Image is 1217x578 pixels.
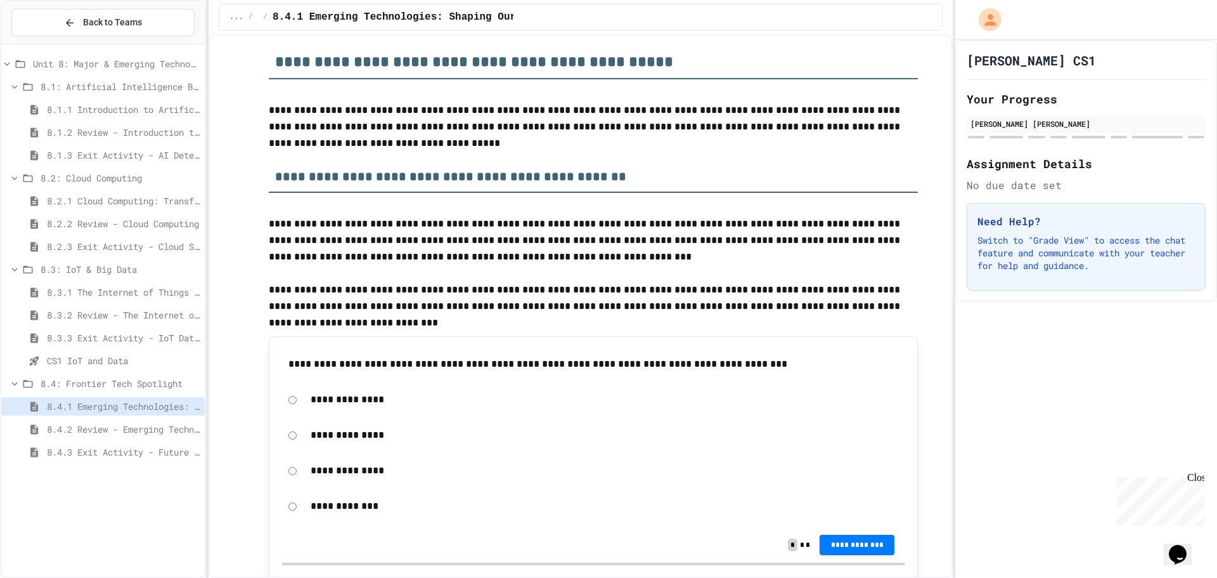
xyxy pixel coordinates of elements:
[47,331,200,345] span: 8.3.3 Exit Activity - IoT Data Detective Challenge
[273,10,607,25] span: 8.4.1 Emerging Technologies: Shaping Our Digital Future
[41,171,200,185] span: 8.2: Cloud Computing
[47,445,200,459] span: 8.4.3 Exit Activity - Future Tech Challenge
[41,80,200,93] span: 8.1: Artificial Intelligence Basics
[1164,527,1204,565] iframe: chat widget
[47,354,200,367] span: CS1 IoT and Data
[977,234,1195,272] p: Switch to "Grade View" to access the chat feature and communicate with your teacher for help and ...
[47,423,200,436] span: 8.4.2 Review - Emerging Technologies: Shaping Our Digital Future
[47,126,200,139] span: 8.1.2 Review - Introduction to Artificial Intelligence
[47,103,200,116] span: 8.1.1 Introduction to Artificial Intelligence
[47,148,200,162] span: 8.1.3 Exit Activity - AI Detective
[967,51,1096,69] h1: [PERSON_NAME] CS1
[5,5,87,81] div: Chat with us now!Close
[965,5,1005,34] div: My Account
[229,12,243,22] span: ...
[970,118,1202,129] div: [PERSON_NAME] [PERSON_NAME]
[47,400,200,413] span: 8.4.1 Emerging Technologies: Shaping Our Digital Future
[263,12,267,22] span: /
[977,214,1195,229] h3: Need Help?
[47,217,200,230] span: 8.2.2 Review - Cloud Computing
[967,178,1206,193] div: No due date set
[47,286,200,299] span: 8.3.1 The Internet of Things and Big Data: Our Connected Digital World
[11,9,195,36] button: Back to Teams
[47,240,200,253] span: 8.2.3 Exit Activity - Cloud Service Detective
[1112,472,1204,526] iframe: chat widget
[47,308,200,322] span: 8.3.2 Review - The Internet of Things and Big Data
[41,263,200,276] span: 8.3: IoT & Big Data
[967,155,1206,173] h2: Assignment Details
[41,377,200,390] span: 8.4: Frontier Tech Spotlight
[967,90,1206,108] h2: Your Progress
[33,57,200,70] span: Unit 8: Major & Emerging Technologies
[47,194,200,207] span: 8.2.1 Cloud Computing: Transforming the Digital World
[83,16,142,29] span: Back to Teams
[248,12,253,22] span: /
